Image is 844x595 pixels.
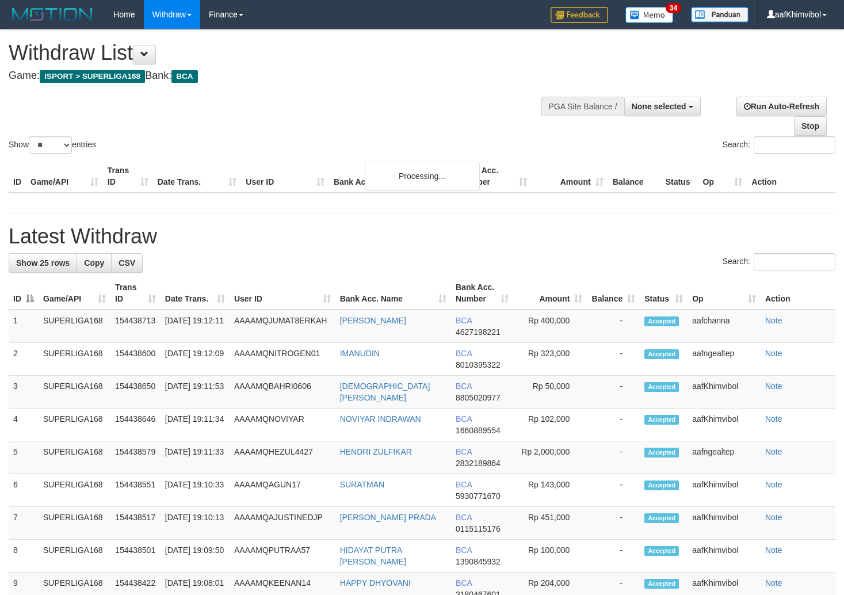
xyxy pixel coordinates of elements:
[765,513,782,522] a: Note
[698,160,747,193] th: Op
[456,327,501,337] span: Copy 4627198221 to clipboard
[161,474,230,507] td: [DATE] 19:10:33
[9,41,551,64] h1: Withdraw List
[39,376,110,409] td: SUPERLIGA168
[723,253,835,270] label: Search:
[513,409,587,441] td: Rp 102,000
[765,316,782,325] a: Note
[329,160,455,193] th: Bank Acc. Name
[161,409,230,441] td: [DATE] 19:11:34
[513,343,587,376] td: Rp 323,000
[340,447,412,456] a: HENDRI ZULFIKAR
[39,343,110,376] td: SUPERLIGA168
[230,507,335,540] td: AAAAMQAJUSTINEDJP
[340,414,421,424] a: NOVIYAR INDRAWAN
[456,524,501,533] span: Copy 0115115176 to clipboard
[456,393,501,402] span: Copy 8805020977 to clipboard
[9,540,39,573] td: 8
[666,3,681,13] span: 34
[761,277,835,310] th: Action
[456,447,472,456] span: BCA
[765,382,782,391] a: Note
[456,491,501,501] span: Copy 5930771670 to clipboard
[39,277,110,310] th: Game/API: activate to sort column ascending
[230,310,335,343] td: AAAAMQJUMAT8ERKAH
[644,480,679,490] span: Accepted
[455,160,532,193] th: Bank Acc. Number
[765,578,782,588] a: Note
[747,160,835,193] th: Action
[587,507,640,540] td: -
[587,474,640,507] td: -
[644,382,679,392] span: Accepted
[110,441,161,474] td: 154438579
[9,160,26,193] th: ID
[365,162,480,190] div: Processing...
[765,480,782,489] a: Note
[723,136,835,154] label: Search:
[644,349,679,359] span: Accepted
[688,409,761,441] td: aafKhimvibol
[632,102,686,111] span: None selected
[9,277,39,310] th: ID: activate to sort column descending
[456,426,501,435] span: Copy 1660889554 to clipboard
[340,382,430,402] a: [DEMOGRAPHIC_DATA][PERSON_NAME]
[456,480,472,489] span: BCA
[688,343,761,376] td: aafngealtep
[230,474,335,507] td: AAAAMQAGUN17
[640,277,688,310] th: Status: activate to sort column ascending
[29,136,72,154] select: Showentries
[456,546,472,555] span: BCA
[456,414,472,424] span: BCA
[26,160,103,193] th: Game/API
[9,70,551,82] h4: Game: Bank:
[161,540,230,573] td: [DATE] 19:09:50
[551,7,608,23] img: Feedback.jpg
[691,7,748,22] img: panduan.png
[456,459,501,468] span: Copy 2832189864 to clipboard
[40,70,145,83] span: ISPORT > SUPERLIGA168
[513,277,587,310] th: Amount: activate to sort column ascending
[111,253,143,273] a: CSV
[644,546,679,556] span: Accepted
[9,225,835,248] h1: Latest Withdraw
[39,310,110,343] td: SUPERLIGA168
[110,277,161,310] th: Trans ID: activate to sort column ascending
[765,447,782,456] a: Note
[161,507,230,540] td: [DATE] 19:10:13
[335,277,451,310] th: Bank Acc. Name: activate to sort column ascending
[644,513,679,523] span: Accepted
[119,258,135,268] span: CSV
[161,277,230,310] th: Date Trans.: activate to sort column ascending
[456,513,472,522] span: BCA
[161,310,230,343] td: [DATE] 19:12:11
[340,316,406,325] a: [PERSON_NAME]
[688,376,761,409] td: aafKhimvibol
[513,310,587,343] td: Rp 400,000
[39,441,110,474] td: SUPERLIGA168
[736,97,827,116] a: Run Auto-Refresh
[644,448,679,457] span: Accepted
[456,360,501,369] span: Copy 8010395322 to clipboard
[230,376,335,409] td: AAAAMQBAHRI0606
[110,474,161,507] td: 154438551
[688,310,761,343] td: aafchanna
[161,376,230,409] td: [DATE] 19:11:53
[625,7,674,23] img: Button%20Memo.svg
[171,70,197,83] span: BCA
[608,160,661,193] th: Balance
[9,136,96,154] label: Show entries
[456,578,472,588] span: BCA
[661,160,698,193] th: Status
[644,316,679,326] span: Accepted
[9,6,96,23] img: MOTION_logo.png
[39,507,110,540] td: SUPERLIGA168
[456,557,501,566] span: Copy 1390845932 to clipboard
[39,409,110,441] td: SUPERLIGA168
[513,474,587,507] td: Rp 143,000
[644,579,679,589] span: Accepted
[765,349,782,358] a: Note
[624,97,701,116] button: None selected
[513,540,587,573] td: Rp 100,000
[513,507,587,540] td: Rp 451,000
